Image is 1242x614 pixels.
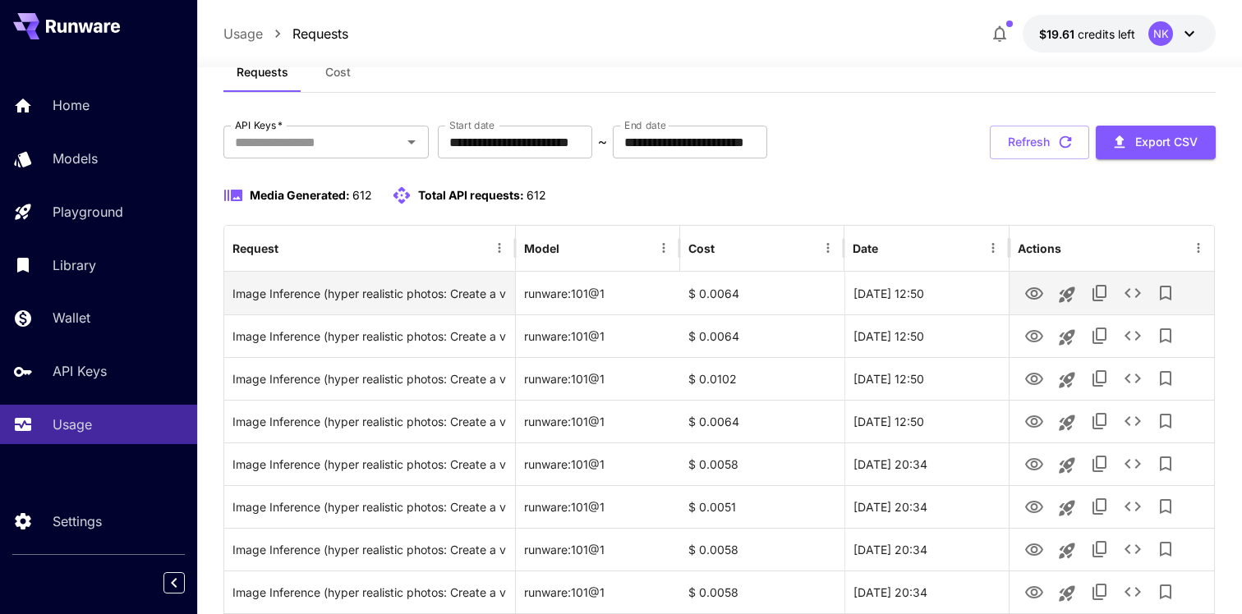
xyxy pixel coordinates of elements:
[680,528,844,570] div: $ 0.0058
[598,132,607,152] p: ~
[232,486,507,528] div: Click to copy prompt
[292,24,348,44] a: Requests
[716,236,739,259] button: Sort
[53,95,90,115] p: Home
[1018,241,1061,255] div: Actions
[223,24,348,44] nav: breadcrumb
[816,236,839,259] button: Menu
[176,568,197,598] div: Collapse sidebar
[1083,447,1116,480] button: Copy TaskUUID
[223,24,263,44] a: Usage
[1149,447,1182,480] button: Add to library
[990,126,1089,159] button: Refresh
[516,528,680,570] div: runware:101@1
[1083,277,1116,309] button: Copy TaskUUID
[418,188,524,202] span: Total API requests:
[1148,21,1173,46] div: NK
[527,188,546,202] span: 612
[516,442,680,485] div: runware:101@1
[844,570,1009,613] div: 23 Sep, 2025 20:34
[1051,492,1083,525] button: Launch in playground
[516,272,680,314] div: runware:101@1
[516,400,680,442] div: runware:101@1
[53,308,90,328] p: Wallet
[1149,533,1182,566] button: Add to library
[680,400,844,442] div: $ 0.0064
[516,485,680,528] div: runware:101@1
[1018,489,1051,523] button: View
[325,65,351,80] span: Cost
[1018,447,1051,480] button: View
[844,272,1009,314] div: 24 Sep, 2025 12:50
[53,511,102,531] p: Settings
[1096,126,1216,159] button: Export CSV
[488,236,511,259] button: Menu
[352,188,372,202] span: 612
[232,443,507,485] div: Click to copy prompt
[1149,362,1182,395] button: Add to library
[1018,361,1051,395] button: View
[982,236,1005,259] button: Menu
[1083,319,1116,352] button: Copy TaskUUID
[1018,318,1051,352] button: View
[1078,27,1135,41] span: credits left
[1051,364,1083,396] button: Launch in playground
[1083,405,1116,438] button: Copy TaskUUID
[680,357,844,400] div: $ 0.0102
[524,241,559,255] div: Model
[1018,532,1051,566] button: View
[1039,25,1135,43] div: $19.60562
[1083,575,1116,608] button: Copy TaskUUID
[1018,276,1051,309] button: View
[680,442,844,485] div: $ 0.0058
[1018,575,1051,608] button: View
[1116,319,1149,352] button: See details
[53,202,123,222] p: Playground
[163,572,185,593] button: Collapse sidebar
[844,314,1009,357] div: 24 Sep, 2025 12:50
[1023,15,1216,53] button: $19.60562NK
[561,236,584,259] button: Sort
[844,485,1009,528] div: 23 Sep, 2025 20:34
[232,401,507,442] div: Click to copy prompt
[53,149,98,168] p: Models
[680,314,844,357] div: $ 0.0064
[1116,277,1149,309] button: See details
[250,188,350,202] span: Media Generated:
[232,358,507,400] div: Click to copy prompt
[232,241,278,255] div: Request
[53,361,107,381] p: API Keys
[1116,405,1149,438] button: See details
[1051,321,1083,354] button: Launch in playground
[1051,534,1083,567] button: Launch in playground
[1116,575,1149,608] button: See details
[516,357,680,400] div: runware:101@1
[1018,404,1051,438] button: View
[237,65,288,80] span: Requests
[53,415,92,434] p: Usage
[400,131,423,153] button: Open
[232,571,507,613] div: Click to copy prompt
[235,118,283,132] label: API Keys
[1051,449,1083,482] button: Launch in playground
[516,570,680,613] div: runware:101@1
[853,241,878,255] div: Date
[1149,490,1182,523] button: Add to library
[1116,447,1149,480] button: See details
[844,528,1009,570] div: 23 Sep, 2025 20:34
[1116,490,1149,523] button: See details
[232,315,507,357] div: Click to copy prompt
[53,255,96,275] p: Library
[1051,577,1083,610] button: Launch in playground
[1149,277,1182,309] button: Add to library
[232,273,507,314] div: Click to copy prompt
[232,529,507,570] div: Click to copy prompt
[1083,533,1116,566] button: Copy TaskUUID
[1083,362,1116,395] button: Copy TaskUUID
[449,118,494,132] label: Start date
[844,442,1009,485] div: 23 Sep, 2025 20:34
[280,236,303,259] button: Sort
[1116,362,1149,395] button: See details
